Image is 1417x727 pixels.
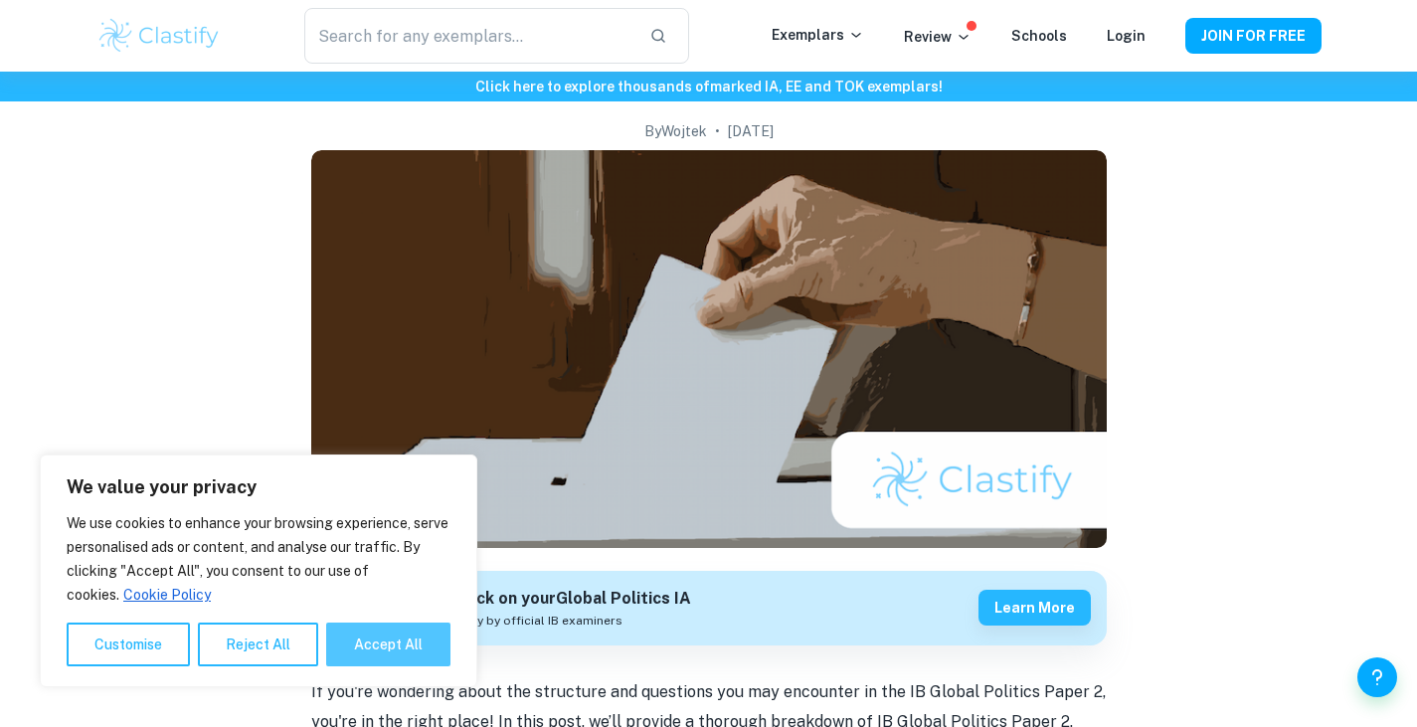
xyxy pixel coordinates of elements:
[67,623,190,666] button: Customise
[386,587,691,612] h6: Get feedback on your Global Politics IA
[198,623,318,666] button: Reject All
[1185,18,1322,54] button: JOIN FOR FREE
[67,475,450,499] p: We value your privacy
[1107,28,1146,44] a: Login
[4,76,1413,97] h6: Click here to explore thousands of marked IA, EE and TOK exemplars !
[326,623,450,666] button: Accept All
[1011,28,1067,44] a: Schools
[122,586,212,604] a: Cookie Policy
[96,16,223,56] img: Clastify logo
[728,120,774,142] h2: [DATE]
[311,150,1107,548] img: IB Global Politics Paper 2 cover image
[715,120,720,142] p: •
[772,24,864,46] p: Exemplars
[311,571,1107,645] a: Get feedback on yourGlobal Politics IAMarked only by official IB examinersLearn more
[978,590,1091,626] button: Learn more
[67,511,450,607] p: We use cookies to enhance your browsing experience, serve personalised ads or content, and analys...
[304,8,632,64] input: Search for any exemplars...
[644,120,707,142] h2: By Wojtek
[1357,657,1397,697] button: Help and Feedback
[40,454,477,687] div: We value your privacy
[412,612,622,630] span: Marked only by official IB examiners
[904,26,972,48] p: Review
